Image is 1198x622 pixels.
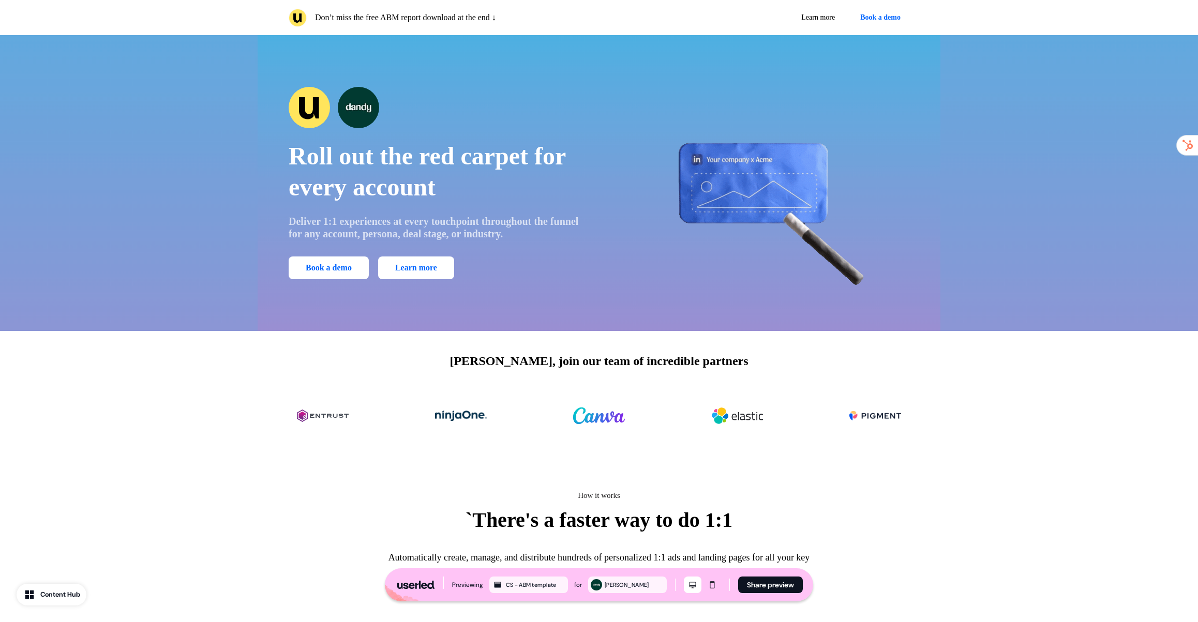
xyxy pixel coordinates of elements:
[466,508,732,532] p: `There's a faster way to do 1:1
[506,580,566,589] div: CS - ABM template
[289,142,565,201] span: Roll out the red carpet for every account
[378,256,454,279] a: Learn more
[793,8,843,27] a: Learn more
[578,491,620,499] span: How it works
[684,577,701,593] button: Desktop mode
[289,215,585,240] p: Deliver 1:1 experiences at every touchpoint throughout the funnel for any account, persona, deal ...
[315,11,496,24] p: Don’t miss the free ABM report download at the end ↓
[738,577,803,593] button: Share preview
[40,589,80,600] div: Content Hub
[703,577,721,593] button: Mobile mode
[289,256,369,279] button: Book a demo
[574,580,582,590] div: for
[450,352,748,370] p: [PERSON_NAME], join our team of incredible partners
[452,580,483,590] div: Previewing
[17,584,86,605] button: Content Hub
[851,8,909,27] button: Book a demo
[605,580,665,589] div: [PERSON_NAME]
[382,551,816,579] h2: Automatically create, manage, and distribute hundreds of personalized 1:1 ads and landing pages f...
